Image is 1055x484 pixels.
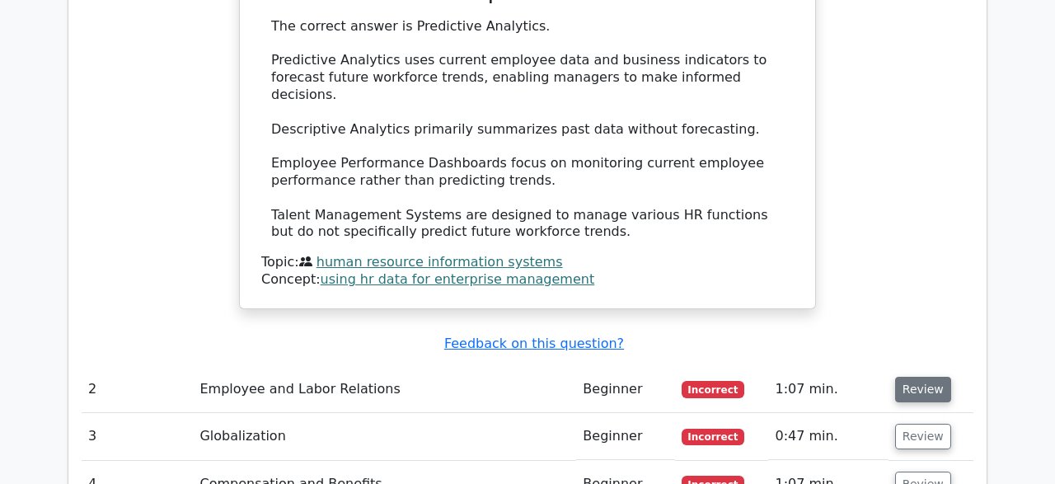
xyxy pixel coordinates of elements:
[193,366,576,413] td: Employee and Labor Relations
[682,381,745,397] span: Incorrect
[895,424,951,449] button: Review
[768,413,888,460] td: 0:47 min.
[316,254,563,270] a: human resource information systems
[193,413,576,460] td: Globalization
[82,413,193,460] td: 3
[444,336,624,351] a: Feedback on this question?
[576,366,674,413] td: Beginner
[82,366,193,413] td: 2
[576,413,674,460] td: Beginner
[261,271,794,289] div: Concept:
[682,429,745,445] span: Incorrect
[271,18,784,241] div: The correct answer is Predictive Analytics. Predictive Analytics uses current employee data and b...
[768,366,888,413] td: 1:07 min.
[321,271,595,287] a: using hr data for enterprise management
[261,254,794,271] div: Topic:
[895,377,951,402] button: Review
